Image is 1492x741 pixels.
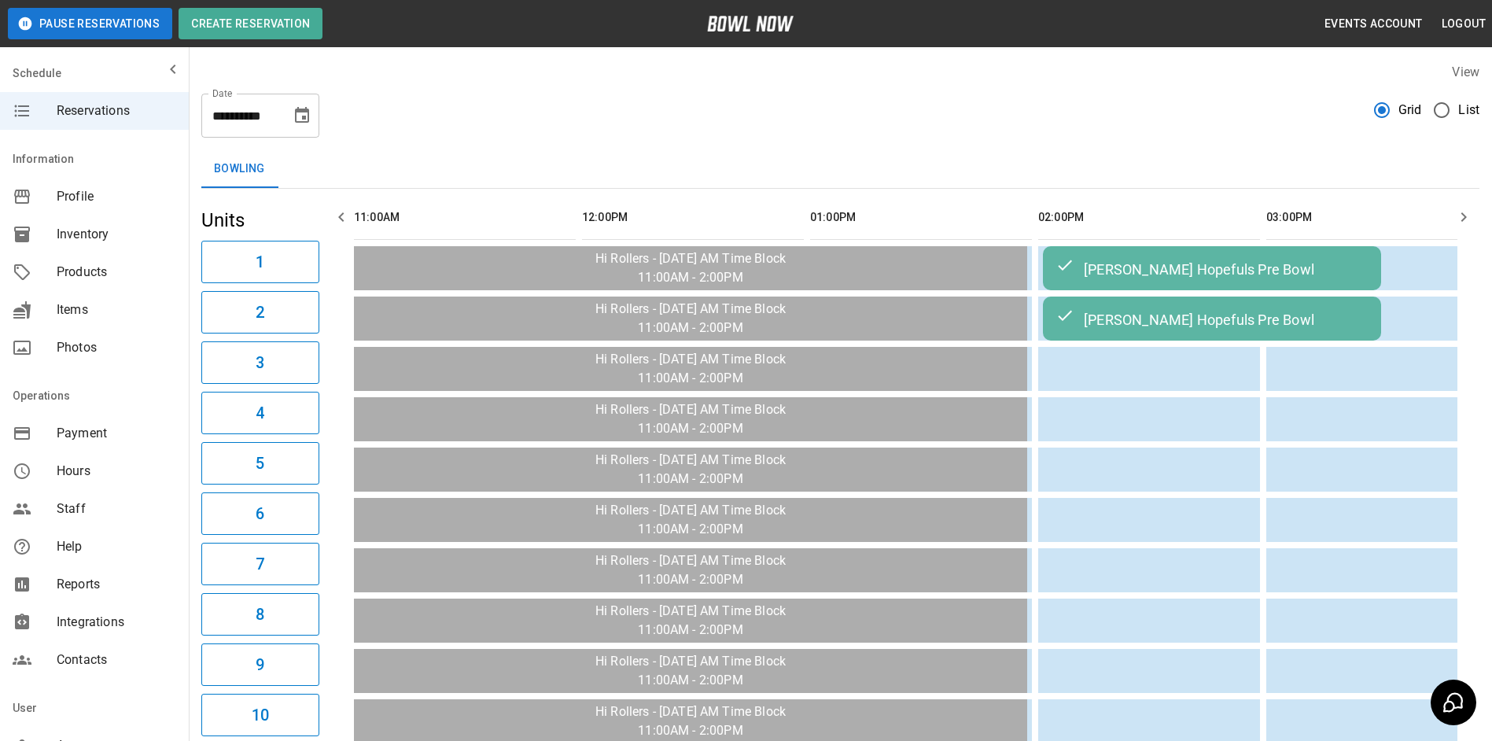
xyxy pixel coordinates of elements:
[1055,259,1369,278] div: [PERSON_NAME] Hopefuls Pre Bowl
[256,602,264,627] h6: 8
[256,300,264,325] h6: 2
[582,195,804,240] th: 12:00PM
[1435,9,1492,39] button: Logout
[57,613,176,632] span: Integrations
[810,195,1032,240] th: 01:00PM
[201,694,319,736] button: 10
[201,593,319,636] button: 8
[57,101,176,120] span: Reservations
[1458,101,1479,120] span: List
[707,16,794,31] img: logo
[201,643,319,686] button: 9
[256,249,264,275] h6: 1
[256,501,264,526] h6: 6
[1452,65,1479,79] label: View
[201,241,319,283] button: 1
[57,187,176,206] span: Profile
[1318,9,1429,39] button: Events Account
[57,500,176,518] span: Staff
[57,225,176,244] span: Inventory
[57,537,176,556] span: Help
[286,100,318,131] button: Choose date, selected date is Oct 8, 2025
[57,338,176,357] span: Photos
[252,702,269,728] h6: 10
[256,551,264,577] h6: 7
[1398,101,1422,120] span: Grid
[201,392,319,434] button: 4
[57,424,176,443] span: Payment
[201,341,319,384] button: 3
[1055,309,1369,328] div: [PERSON_NAME] Hopefuls Pre Bowl
[354,195,576,240] th: 11:00AM
[1038,195,1260,240] th: 02:00PM
[57,651,176,669] span: Contacts
[8,8,172,39] button: Pause Reservations
[201,208,319,233] h5: Units
[256,350,264,375] h6: 3
[57,300,176,319] span: Items
[201,442,319,485] button: 5
[256,652,264,677] h6: 9
[256,451,264,476] h6: 5
[201,492,319,535] button: 6
[256,400,264,426] h6: 4
[201,150,1479,188] div: inventory tabs
[179,8,322,39] button: Create Reservation
[57,462,176,481] span: Hours
[201,543,319,585] button: 7
[201,150,278,188] button: Bowling
[57,263,176,282] span: Products
[57,575,176,594] span: Reports
[201,291,319,334] button: 2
